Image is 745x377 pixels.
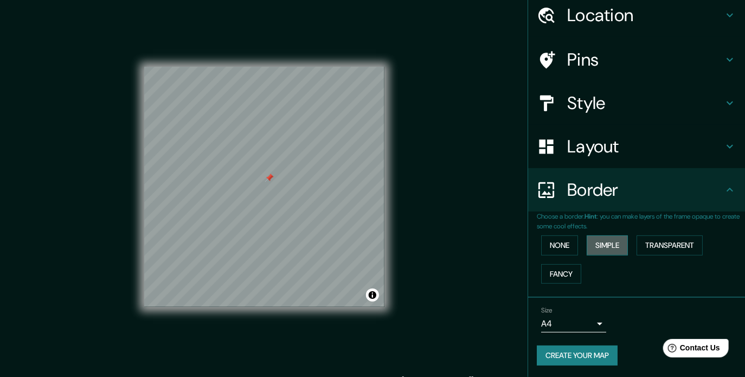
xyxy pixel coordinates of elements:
b: Hint [585,212,597,221]
div: Border [528,168,745,212]
div: Layout [528,125,745,168]
button: Transparent [637,235,703,255]
div: Style [528,81,745,125]
button: Toggle attribution [366,289,379,302]
p: Choose a border. : you can make layers of the frame opaque to create some cool effects. [537,212,745,231]
canvas: Map [144,67,384,307]
button: Create your map [537,346,618,366]
button: None [541,235,578,255]
div: A4 [541,315,606,333]
h4: Border [567,179,723,201]
button: Simple [587,235,628,255]
iframe: Help widget launcher [648,335,733,365]
h4: Style [567,92,723,114]
h4: Pins [567,49,723,71]
label: Size [541,306,553,315]
h4: Location [567,4,723,26]
div: Pins [528,38,745,81]
button: Fancy [541,264,581,284]
h4: Layout [567,136,723,157]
